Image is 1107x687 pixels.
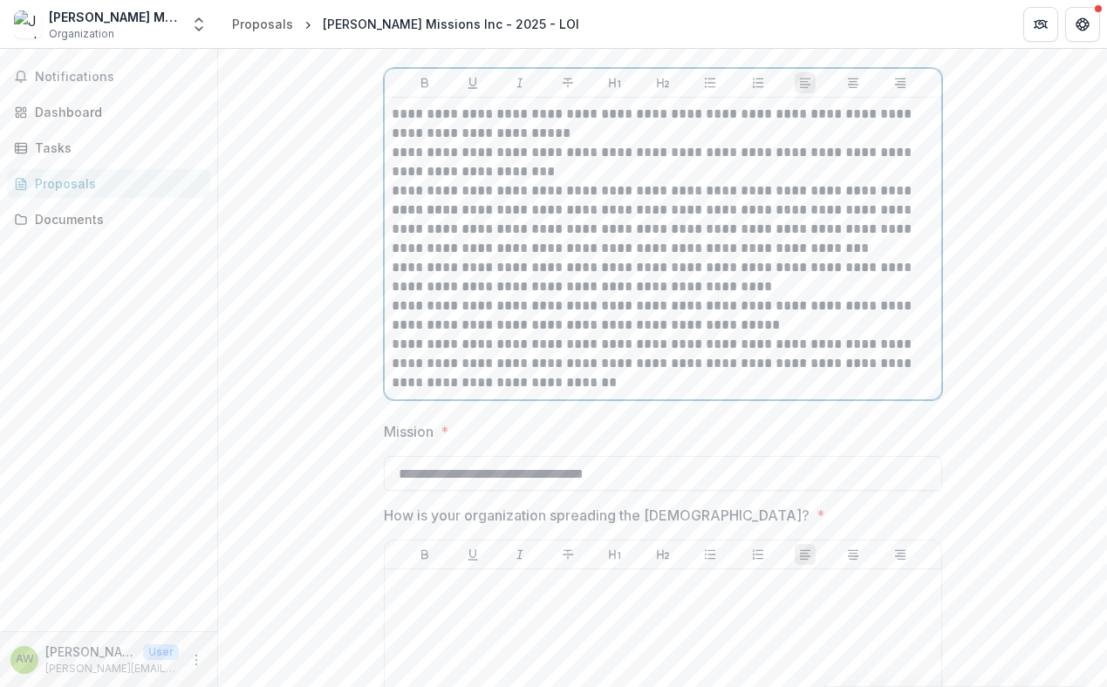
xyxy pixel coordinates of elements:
span: Organization [49,26,114,42]
button: Bullet List [700,72,721,93]
button: Ordered List [748,544,769,565]
p: [PERSON_NAME] [45,643,136,661]
button: Heading 1 [605,72,625,93]
button: Heading 1 [605,544,625,565]
a: Proposals [7,169,210,198]
button: Heading 2 [653,72,673,93]
button: Align Left [795,544,816,565]
div: [PERSON_NAME] Missions Inc - 2025 - LOI [323,15,579,33]
button: Italicize [509,72,530,93]
button: Bold [414,72,435,93]
button: Get Help [1065,7,1100,42]
button: Align Left [795,72,816,93]
a: Proposals [225,11,300,37]
button: Bold [414,544,435,565]
button: Align Center [843,544,864,565]
div: Dashboard [35,103,196,121]
button: Ordered List [748,72,769,93]
div: Alessandra Waggoner [16,654,34,665]
button: Notifications [7,63,210,91]
button: Align Right [890,72,911,93]
p: [PERSON_NAME][EMAIL_ADDRESS][DOMAIN_NAME] [45,661,179,677]
div: Tasks [35,139,196,157]
button: Open entity switcher [187,7,211,42]
p: User [143,644,179,660]
button: Align Right [890,544,911,565]
nav: breadcrumb [225,11,586,37]
span: Notifications [35,70,203,85]
p: Mission [384,421,434,442]
a: Documents [7,205,210,234]
button: Underline [462,72,483,93]
button: Align Center [843,72,864,93]
button: Strike [557,72,578,93]
a: Dashboard [7,98,210,126]
button: Underline [462,544,483,565]
div: Proposals [232,15,293,33]
button: Strike [557,544,578,565]
img: Jordan Lewis Missions Inc [14,10,42,38]
button: Italicize [509,544,530,565]
button: Bullet List [700,544,721,565]
p: How is your organization spreading the [DEMOGRAPHIC_DATA]? [384,505,810,526]
button: Partners [1023,7,1058,42]
div: Proposals [35,174,196,193]
a: Tasks [7,133,210,162]
div: Documents [35,210,196,228]
button: More [186,650,207,670]
div: [PERSON_NAME] Missions Inc [49,8,180,26]
button: Heading 2 [653,544,673,565]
